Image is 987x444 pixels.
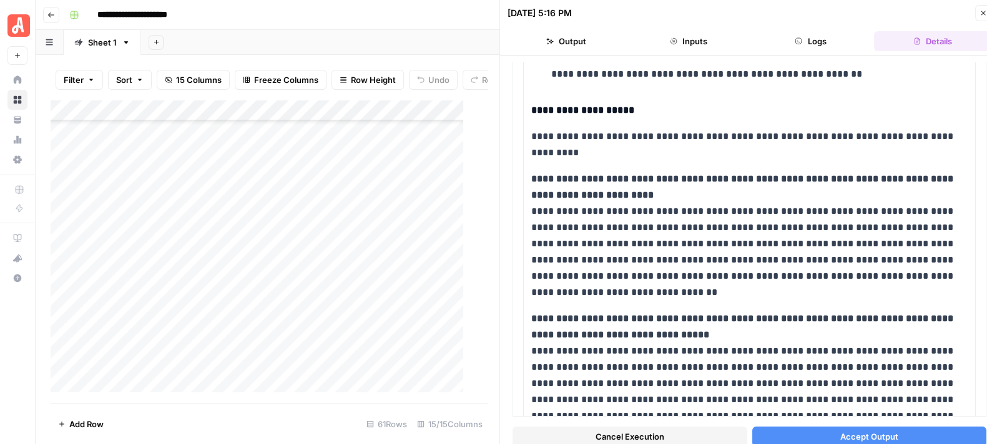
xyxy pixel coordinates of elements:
a: Usage [7,130,27,150]
button: Add Row [51,414,111,434]
button: What's new? [7,248,27,268]
div: 61 Rows [361,414,412,434]
button: Undo [409,70,458,90]
img: Angi Logo [7,14,30,37]
div: 15/15 Columns [412,414,488,434]
button: Inputs [630,31,747,51]
span: Undo [428,74,449,86]
button: Help + Support [7,268,27,288]
button: Redo [463,70,510,90]
button: 15 Columns [157,70,230,90]
a: Sheet 1 [64,30,141,55]
a: Your Data [7,110,27,130]
div: Sheet 1 [88,36,117,49]
span: Sort [116,74,132,86]
span: Row Height [351,74,396,86]
button: Row Height [331,70,404,90]
div: What's new? [8,249,27,268]
span: Redo [482,74,502,86]
button: Sort [108,70,152,90]
span: 15 Columns [176,74,222,86]
span: Freeze Columns [254,74,318,86]
button: Filter [56,70,103,90]
a: Settings [7,150,27,170]
div: [DATE] 5:16 PM [508,7,572,19]
span: Accept Output [840,430,898,443]
a: Browse [7,90,27,110]
span: Add Row [69,418,104,430]
span: Filter [64,74,84,86]
button: Freeze Columns [235,70,327,90]
a: AirOps Academy [7,228,27,248]
a: Home [7,70,27,90]
span: Cancel Execution [596,430,664,443]
button: Logs [752,31,870,51]
button: Output [508,31,625,51]
button: Workspace: Angi [7,10,27,41]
